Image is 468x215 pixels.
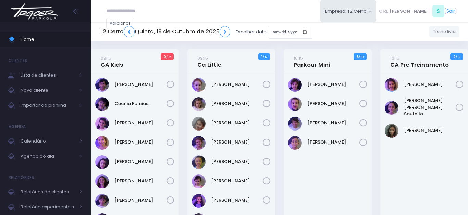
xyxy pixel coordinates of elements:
[106,18,134,29] a: Adicionar
[211,139,263,146] a: [PERSON_NAME]
[192,78,206,92] img: Antonieta Bonna Gobo N Silva
[404,127,464,134] a: [PERSON_NAME]
[404,81,456,88] a: [PERSON_NAME]
[211,178,263,184] a: [PERSON_NAME]
[95,117,109,131] img: Clara Guimaraes Kron
[9,171,34,184] h4: Relatórios
[211,120,263,126] a: [PERSON_NAME]
[389,8,429,15] span: [PERSON_NAME]
[163,54,166,59] strong: 0
[95,97,109,111] img: Cecília Fornias Gomes
[114,120,166,126] a: [PERSON_NAME]
[390,55,449,68] a: 10:15GA Pré Treinamento
[21,188,75,196] span: Relatórios de clientes
[432,5,444,17] span: S
[294,55,303,61] small: 10:15
[456,55,460,59] small: / 12
[21,101,75,110] span: Importar da planilha
[192,117,206,131] img: Heloísa Amado
[95,155,109,169] img: Isabela de Brito Moffa
[211,197,263,204] a: [PERSON_NAME]
[95,174,109,188] img: Luisa Monteiro Ramenzoni
[446,8,455,15] a: Sair
[211,100,263,107] a: [PERSON_NAME]
[359,55,364,59] small: / 10
[21,35,82,44] span: Home
[114,197,166,204] a: [PERSON_NAME]
[307,100,359,107] a: [PERSON_NAME]
[9,120,26,134] h4: Agenda
[192,97,206,111] img: Catarina Andrade
[114,100,166,107] a: Cecília Fornias
[385,101,398,115] img: Ana Helena Soutello
[192,194,206,208] img: Manuela Santos
[95,78,109,92] img: Beatriz Kikuchi
[197,55,208,61] small: 09:15
[288,136,302,150] img: Rafael Reis
[101,55,111,61] small: 09:15
[307,139,359,146] a: [PERSON_NAME]
[101,55,123,68] a: 09:15GA Kids
[390,55,399,61] small: 10:15
[114,178,166,184] a: [PERSON_NAME]
[192,136,206,150] img: Isabel Amado
[379,8,388,15] span: Olá,
[288,97,302,111] img: Guilherme Soares Naressi
[99,24,312,40] div: Escolher data:
[294,55,330,68] a: 10:15Parkour Mini
[404,97,456,117] a: [PERSON_NAME] [PERSON_NAME] Soutello
[288,78,302,92] img: Dante Passos
[385,124,398,138] img: Julia de Campos Munhoz
[95,194,109,208] img: Maria Clara Frateschi
[95,136,109,150] img: Gabriela Libardi Galesi Bernardo
[356,54,359,59] strong: 6
[453,54,456,59] strong: 2
[429,26,460,37] a: Treino livre
[220,26,231,37] a: ❯
[166,55,171,59] small: / 12
[307,81,359,88] a: [PERSON_NAME]
[385,78,398,92] img: Alice Oliveira Castro
[192,174,206,188] img: Julia Merlino Donadell
[263,55,267,59] small: / 12
[376,3,459,19] div: [ ]
[114,139,166,146] a: [PERSON_NAME]
[307,120,359,126] a: [PERSON_NAME]
[192,155,206,169] img: Isabel Silveira Chulam
[288,117,302,131] img: Otto Guimarães Krön
[261,54,263,59] strong: 1
[21,203,75,212] span: Relatório experimentais
[114,158,166,165] a: [PERSON_NAME]
[21,152,75,161] span: Agenda do dia
[99,26,230,37] h5: T2 Cerro Quinta, 16 de Outubro de 2025
[21,71,75,80] span: Lista de clientes
[21,86,75,95] span: Novo cliente
[211,158,263,165] a: [PERSON_NAME]
[197,55,221,68] a: 09:15Ga Little
[21,137,75,146] span: Calendário
[9,54,27,68] h4: Clientes
[114,81,166,88] a: [PERSON_NAME]
[211,81,263,88] a: [PERSON_NAME]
